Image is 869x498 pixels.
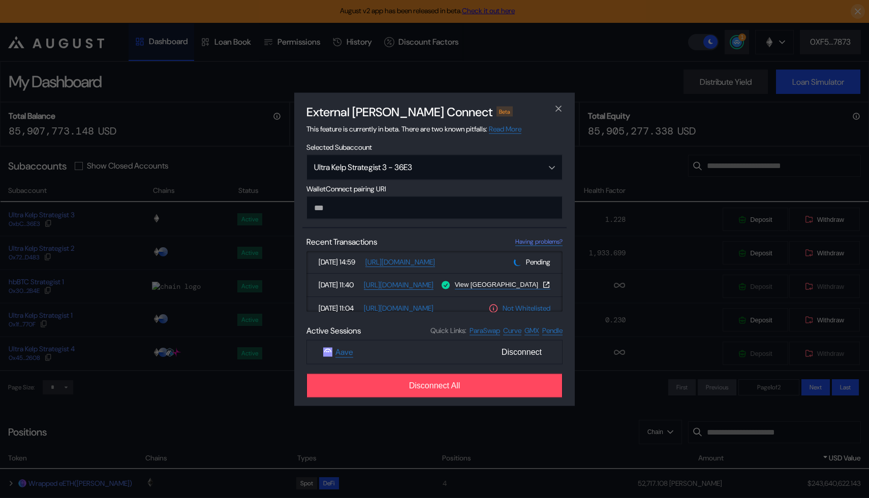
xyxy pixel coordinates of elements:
[319,280,360,289] span: [DATE] 11:40
[306,340,563,364] button: AaveAaveDisconnect
[319,257,361,267] span: [DATE] 14:59
[306,104,492,119] h2: External [PERSON_NAME] Connect
[314,162,529,173] div: Ultra Kelp Strategist 3 - 36E3
[550,101,567,117] button: close modal
[524,325,539,335] a: GMX
[365,257,435,267] a: [URL][DOMAIN_NAME]
[515,237,563,246] a: Having problems?
[455,280,550,288] button: View [GEOGRAPHIC_DATA]
[409,381,460,390] span: Disconnect All
[514,258,522,266] img: pending
[364,303,433,313] a: [URL][DOMAIN_NAME]
[319,304,360,313] span: [DATE] 11:04
[306,154,563,180] button: Open menu
[514,257,550,267] div: Pending
[489,124,521,134] a: Read More
[323,347,332,356] img: Aave
[306,124,521,134] span: This feature is currently in beta. There are two known pitfalls:
[306,184,563,193] span: WalletConnect pairing URI
[503,303,550,313] a: Not Whitelisted
[306,236,377,247] span: Recent Transactions
[335,346,353,357] a: Aave
[503,325,521,335] a: Curve
[306,325,361,336] span: Active Sessions
[496,106,513,116] div: Beta
[306,142,563,151] span: Selected Subaccount
[498,343,546,360] span: Disconnect
[470,325,500,335] a: ParaSwap
[306,373,563,397] button: Disconnect All
[542,325,563,335] a: Pendle
[364,280,433,289] a: [URL][DOMAIN_NAME]
[430,326,467,335] span: Quick Links:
